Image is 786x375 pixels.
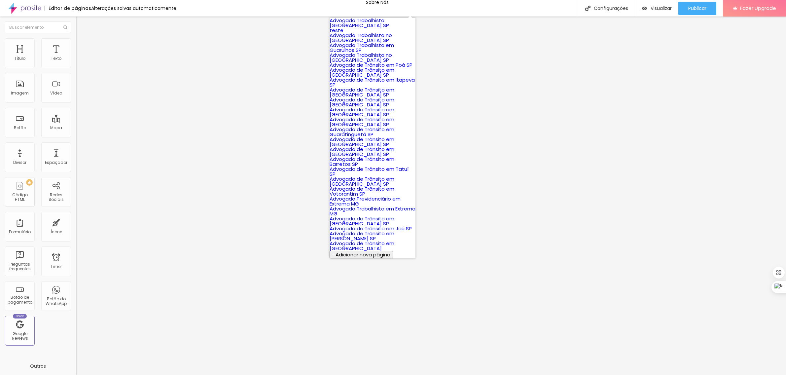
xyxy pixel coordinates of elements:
[11,91,29,95] div: Imagem
[330,96,394,108] a: Advogado de Trânsito em [GEOGRAPHIC_DATA] SP
[13,314,27,319] div: Novo
[678,2,716,15] button: Publicar
[7,262,33,272] div: Perguntas frequentes
[330,225,412,232] a: Advogado de Trânsito em Jaú SP
[330,106,394,118] a: Advogado de Trânsito em [GEOGRAPHIC_DATA] SP
[9,230,31,234] div: Formulário
[7,331,33,341] div: Google Reviews
[43,193,69,202] div: Redes Sociais
[7,193,33,202] div: Código HTML
[330,156,394,168] a: Advogado de Trânsito em Barretos SP
[7,295,33,305] div: Botão de pagamento
[330,42,394,54] a: Advogado Trabalhista em Guarulhos SP
[330,27,343,34] a: teste
[688,6,706,11] span: Publicar
[50,126,62,130] div: Mapa
[330,251,393,258] button: Adicionar nova página
[51,230,62,234] div: Ícone
[5,21,71,33] input: Buscar elemento
[330,61,412,68] a: Advogado de Trânsito em Poá SP
[330,195,401,207] a: Advogado Previdenciário em Extrema MG
[635,2,678,15] button: Visualizar
[14,126,26,130] div: Botão
[330,240,394,252] a: Advogado de Trânsito em [GEOGRAPHIC_DATA]
[330,230,394,242] a: Advogado de Trânsito em [PERSON_NAME] SP
[91,6,176,11] div: Alterações salvas automaticamente
[330,215,394,227] a: Advogado de Trânsito em [GEOGRAPHIC_DATA] SP
[330,205,415,217] a: Advogado Trabalhista em Extrema MG
[51,56,61,61] div: Texto
[330,66,394,78] a: Advogado de Trânsito em [GEOGRAPHIC_DATA] SP
[642,6,647,11] img: view-1.svg
[330,86,394,98] a: Advogado de Trânsito em [GEOGRAPHIC_DATA] SP
[330,126,394,138] a: Advogado de Trânsito em Guaratinguetá SP
[330,52,392,63] a: Advogado Trabalhista no [GEOGRAPHIC_DATA] SP
[585,6,590,11] img: Icone
[330,175,394,187] a: Advogado de Trânsito em [GEOGRAPHIC_DATA] SP
[50,91,62,95] div: Vídeo
[63,25,67,29] img: Icone
[330,76,415,88] a: Advogado de Trânsito em Itapeva SP
[43,297,69,306] div: Botão do WhatsApp
[651,6,672,11] span: Visualizar
[13,160,26,165] div: Divisor
[330,185,394,197] a: Advogado de Trânsito em Votorantim SP
[45,160,67,165] div: Espaçador
[330,166,409,177] a: Advogado de Trânsito em Tatuí SP
[51,264,62,269] div: Timer
[330,116,394,128] a: Advogado de Trânsito em [GEOGRAPHIC_DATA] SP
[14,56,25,61] div: Título
[336,251,390,258] span: Adicionar nova página
[76,17,786,375] iframe: Editor
[330,136,394,148] a: Advogado de Trânsito em [GEOGRAPHIC_DATA] SP
[330,32,392,44] a: Advogado Trabalhista no [GEOGRAPHIC_DATA] SP
[740,5,776,11] span: Fazer Upgrade
[330,146,394,158] a: Advogado de Trânsito em [GEOGRAPHIC_DATA] SP
[330,17,389,29] a: Advogado Trabalhista [GEOGRAPHIC_DATA] SP
[45,6,91,11] div: Editor de páginas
